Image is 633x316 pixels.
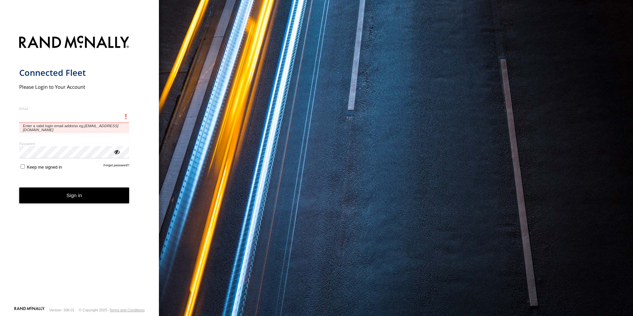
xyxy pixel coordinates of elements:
div: © Copyright 2025 - [79,308,145,312]
span: Enter a valid login email address eg. [19,123,129,133]
a: Visit our Website [14,307,45,313]
button: Sign in [19,187,129,204]
form: main [19,32,140,306]
h2: Please Login to Your Account [19,83,129,90]
div: ViewPassword [113,148,120,155]
h1: Connected Fleet [19,67,129,78]
label: Password [19,141,129,146]
span: Keep me signed in [27,165,62,170]
input: Keep me signed in [21,164,25,169]
a: Terms and Conditions [110,308,145,312]
img: Rand McNally [19,34,129,51]
a: Forgot password? [104,163,129,170]
div: Version: 308.01 [49,308,74,312]
em: [EMAIL_ADDRESS][DOMAIN_NAME] [23,124,119,132]
label: Email [19,106,129,111]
